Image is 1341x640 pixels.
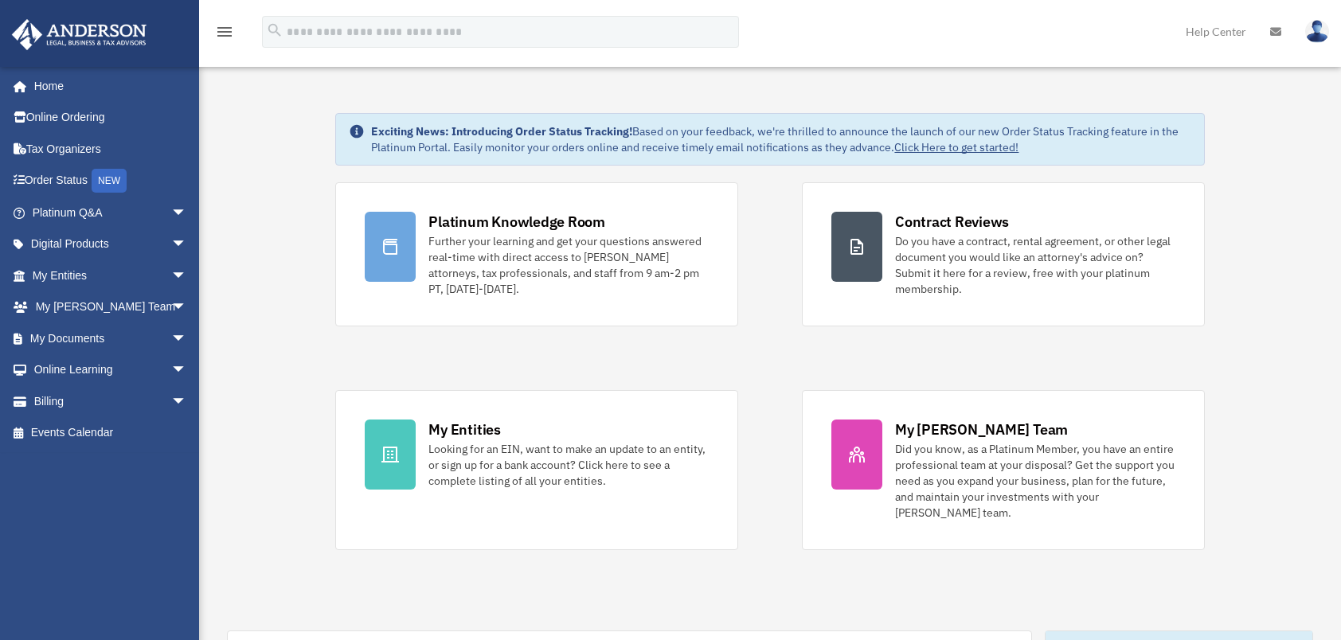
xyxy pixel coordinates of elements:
span: arrow_drop_down [171,354,203,387]
div: Did you know, as a Platinum Member, you have an entire professional team at your disposal? Get th... [895,441,1175,521]
i: menu [215,22,234,41]
a: My Entitiesarrow_drop_down [11,260,211,291]
a: Events Calendar [11,417,211,449]
a: Online Ordering [11,102,211,134]
span: arrow_drop_down [171,291,203,324]
a: Order StatusNEW [11,165,211,197]
a: Home [11,70,203,102]
a: My Documentsarrow_drop_down [11,322,211,354]
i: search [266,21,283,39]
div: Further your learning and get your questions answered real-time with direct access to [PERSON_NAM... [428,233,709,297]
span: arrow_drop_down [171,385,203,418]
a: Tax Organizers [11,133,211,165]
a: Platinum Knowledge Room Further your learning and get your questions answered real-time with dire... [335,182,738,326]
img: User Pic [1305,20,1329,43]
a: Platinum Q&Aarrow_drop_down [11,197,211,228]
a: My [PERSON_NAME] Team Did you know, as a Platinum Member, you have an entire professional team at... [802,390,1205,550]
a: My Entities Looking for an EIN, want to make an update to an entity, or sign up for a bank accoun... [335,390,738,550]
a: Digital Productsarrow_drop_down [11,228,211,260]
span: arrow_drop_down [171,197,203,229]
span: arrow_drop_down [171,260,203,292]
strong: Exciting News: Introducing Order Status Tracking! [371,124,632,139]
div: Do you have a contract, rental agreement, or other legal document you would like an attorney's ad... [895,233,1175,297]
div: Based on your feedback, we're thrilled to announce the launch of our new Order Status Tracking fe... [371,123,1190,155]
a: Billingarrow_drop_down [11,385,211,417]
div: My Entities [428,420,500,439]
span: arrow_drop_down [171,322,203,355]
div: NEW [92,169,127,193]
a: My [PERSON_NAME] Teamarrow_drop_down [11,291,211,323]
a: Online Learningarrow_drop_down [11,354,211,386]
div: Looking for an EIN, want to make an update to an entity, or sign up for a bank account? Click her... [428,441,709,489]
div: Platinum Knowledge Room [428,212,605,232]
div: Contract Reviews [895,212,1009,232]
span: arrow_drop_down [171,228,203,261]
a: Contract Reviews Do you have a contract, rental agreement, or other legal document you would like... [802,182,1205,326]
img: Anderson Advisors Platinum Portal [7,19,151,50]
a: menu [215,28,234,41]
a: Click Here to get started! [894,140,1018,154]
div: My [PERSON_NAME] Team [895,420,1068,439]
